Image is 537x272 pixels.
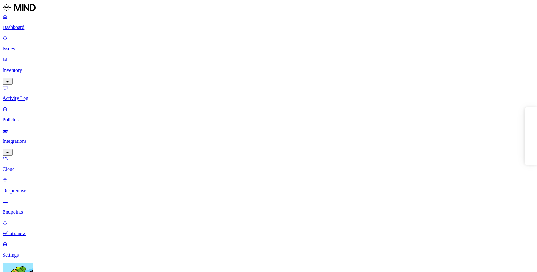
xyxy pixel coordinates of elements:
a: Dashboard [3,14,534,30]
a: Settings [3,241,534,258]
p: Issues [3,46,534,52]
a: MIND [3,3,534,14]
a: Cloud [3,156,534,172]
a: Policies [3,106,534,123]
p: Cloud [3,166,534,172]
a: Endpoints [3,199,534,215]
a: What's new [3,220,534,236]
p: Integrations [3,138,534,144]
p: What's new [3,231,534,236]
a: Integrations [3,128,534,155]
a: Issues [3,35,534,52]
img: MIND [3,3,36,13]
a: Inventory [3,57,534,84]
a: On-premise [3,177,534,194]
p: Settings [3,252,534,258]
p: Activity Log [3,95,534,101]
p: Dashboard [3,25,534,30]
a: Activity Log [3,85,534,101]
p: On-premise [3,188,534,194]
p: Endpoints [3,209,534,215]
p: Inventory [3,67,534,73]
p: Policies [3,117,534,123]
